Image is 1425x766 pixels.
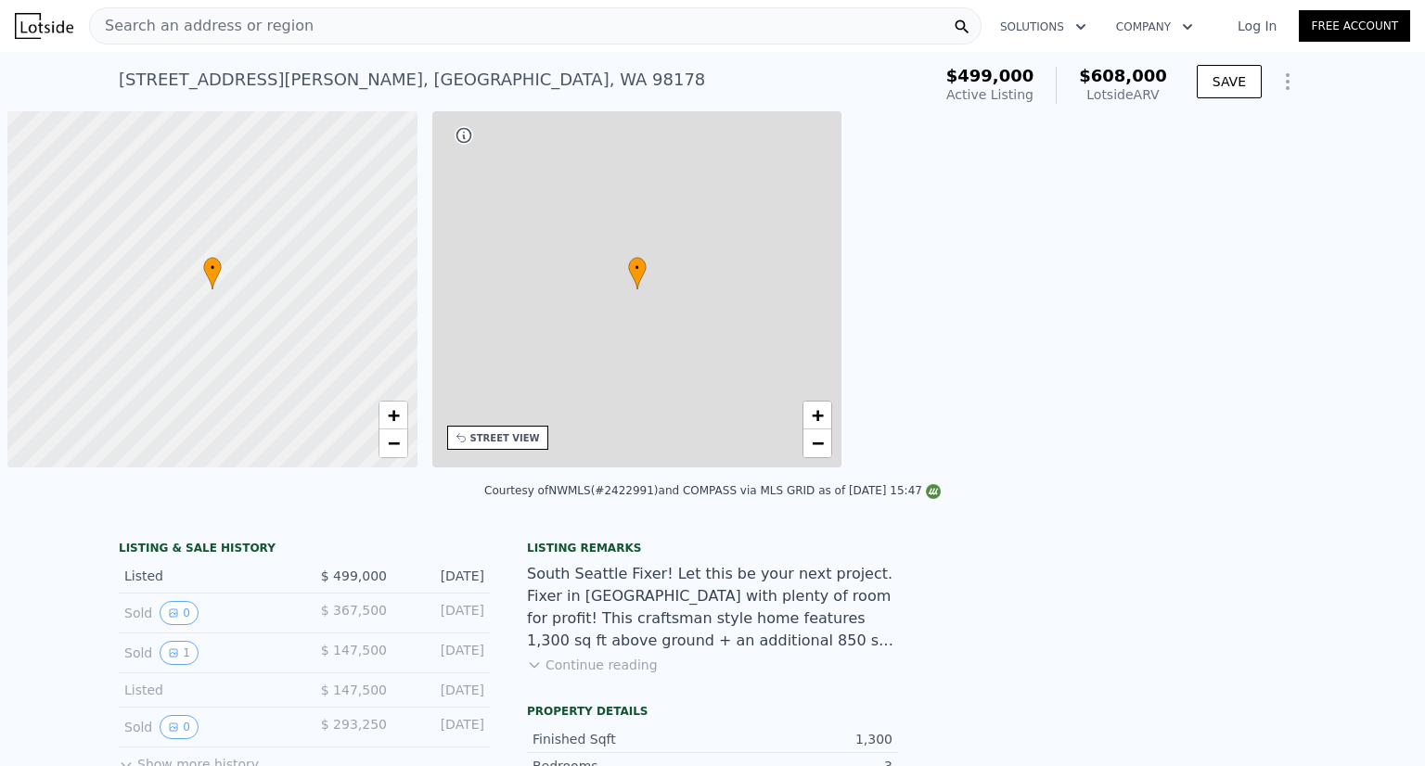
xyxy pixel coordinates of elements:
[402,715,484,739] div: [DATE]
[160,641,199,665] button: View historical data
[160,715,199,739] button: View historical data
[321,603,387,618] span: $ 367,500
[379,429,407,457] a: Zoom out
[387,403,399,427] span: +
[1215,17,1299,35] a: Log In
[803,429,831,457] a: Zoom out
[1197,65,1262,98] button: SAVE
[484,484,941,497] div: Courtesy of NWMLS (#2422991) and COMPASS via MLS GRID as of [DATE] 15:47
[803,402,831,429] a: Zoom in
[985,10,1101,44] button: Solutions
[124,567,289,585] div: Listed
[712,730,892,748] div: 1,300
[160,601,199,625] button: View historical data
[527,541,898,555] div: Listing remarks
[321,568,387,583] span: $ 499,000
[527,656,658,674] button: Continue reading
[379,402,407,429] a: Zoom in
[1101,10,1208,44] button: Company
[124,681,289,699] div: Listed
[946,66,1034,85] span: $499,000
[1299,10,1410,42] a: Free Account
[946,87,1033,102] span: Active Listing
[15,13,73,39] img: Lotside
[321,643,387,657] span: $ 147,500
[1079,85,1167,104] div: Lotside ARV
[533,730,712,748] div: Finished Sqft
[812,431,824,454] span: −
[926,484,941,499] img: NWMLS Logo
[628,260,647,276] span: •
[321,717,387,732] span: $ 293,250
[402,567,484,585] div: [DATE]
[90,15,314,37] span: Search an address or region
[1079,66,1167,85] span: $608,000
[402,601,484,625] div: [DATE]
[470,431,540,445] div: STREET VIEW
[321,683,387,697] span: $ 147,500
[119,541,490,559] div: LISTING & SALE HISTORY
[387,431,399,454] span: −
[527,563,898,652] div: South Seattle Fixer! Let this be your next project. Fixer in [GEOGRAPHIC_DATA] with plenty of roo...
[812,403,824,427] span: +
[124,601,289,625] div: Sold
[119,67,705,93] div: [STREET_ADDRESS][PERSON_NAME] , [GEOGRAPHIC_DATA] , WA 98178
[402,641,484,665] div: [DATE]
[203,257,222,289] div: •
[203,260,222,276] span: •
[1269,63,1306,100] button: Show Options
[628,257,647,289] div: •
[402,681,484,699] div: [DATE]
[124,641,289,665] div: Sold
[124,715,289,739] div: Sold
[527,704,898,719] div: Property details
